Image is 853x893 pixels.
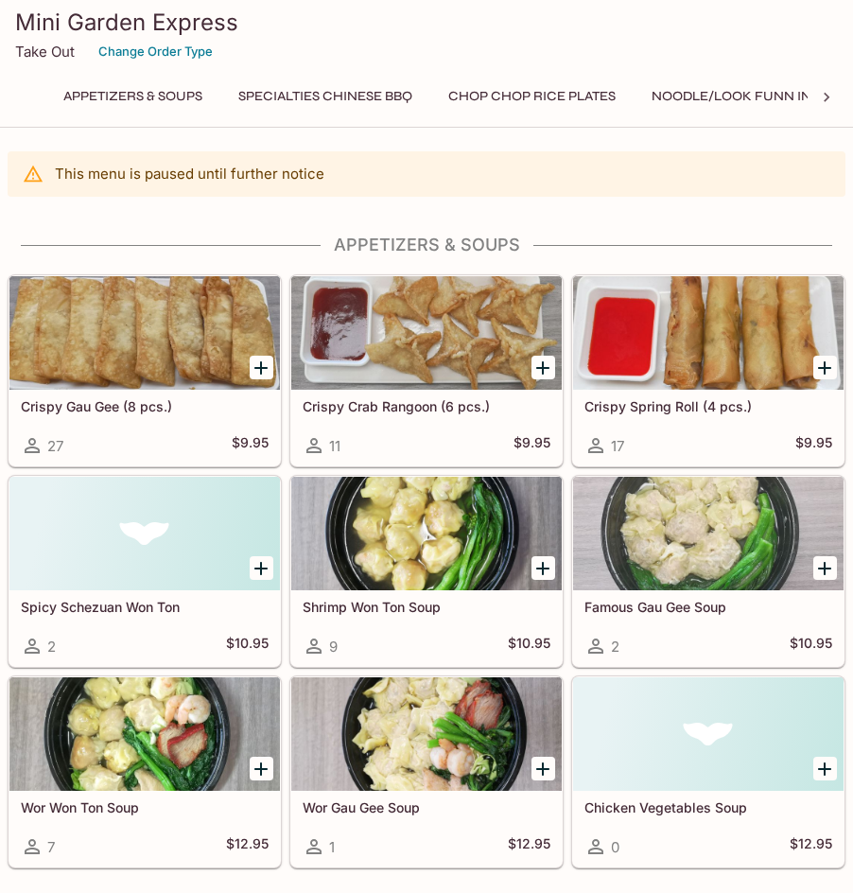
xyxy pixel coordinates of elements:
[226,635,269,657] h5: $10.95
[290,275,563,466] a: Crispy Crab Rangoon (6 pcs.)11$9.95
[21,599,269,615] h5: Spicy Schezuan Won Ton
[572,676,844,867] a: Chicken Vegetables Soup0$12.95
[611,838,619,856] span: 0
[329,437,340,455] span: 11
[508,635,550,657] h5: $10.95
[584,599,832,615] h5: Famous Gau Gee Soup
[790,835,832,858] h5: $12.95
[573,276,844,390] div: Crispy Spring Roll (4 pcs.)
[813,757,837,780] button: Add Chicken Vegetables Soup
[8,235,845,255] h4: Appetizers & Soups
[329,838,335,856] span: 1
[9,477,280,590] div: Spicy Schezuan Won Ton
[531,757,555,780] button: Add Wor Gau Gee Soup
[47,838,55,856] span: 7
[15,8,838,37] h3: Mini Garden Express
[55,165,324,183] p: This menu is paused until further notice
[9,276,280,390] div: Crispy Gau Gee (8 pcs.)
[250,356,273,379] button: Add Crispy Gau Gee (8 pcs.)
[21,398,269,414] h5: Crispy Gau Gee (8 pcs.)
[584,398,832,414] h5: Crispy Spring Roll (4 pcs.)
[47,638,56,656] span: 2
[514,434,550,457] h5: $9.95
[813,356,837,379] button: Add Crispy Spring Roll (4 pcs.)
[226,835,269,858] h5: $12.95
[531,556,555,580] button: Add Shrimp Won Ton Soup
[584,799,832,815] h5: Chicken Vegetables Soup
[9,476,281,667] a: Spicy Schezuan Won Ton2$10.95
[291,477,562,590] div: Shrimp Won Ton Soup
[250,757,273,780] button: Add Wor Won Ton Soup
[47,437,63,455] span: 27
[9,275,281,466] a: Crispy Gau Gee (8 pcs.)27$9.95
[303,398,550,414] h5: Crispy Crab Rangoon (6 pcs.)
[291,677,562,791] div: Wor Gau Gee Soup
[15,43,75,61] p: Take Out
[9,676,281,867] a: Wor Won Ton Soup7$12.95
[250,556,273,580] button: Add Spicy Schezuan Won Ton
[573,677,844,791] div: Chicken Vegetables Soup
[90,37,221,66] button: Change Order Type
[21,799,269,815] h5: Wor Won Ton Soup
[790,635,832,657] h5: $10.95
[611,437,624,455] span: 17
[228,83,423,110] button: Specialties Chinese BBQ
[303,799,550,815] h5: Wor Gau Gee Soup
[291,276,562,390] div: Crispy Crab Rangoon (6 pcs.)
[572,275,844,466] a: Crispy Spring Roll (4 pcs.)17$9.95
[508,835,550,858] h5: $12.95
[573,477,844,590] div: Famous Gau Gee Soup
[232,434,269,457] h5: $9.95
[9,677,280,791] div: Wor Won Ton Soup
[53,83,213,110] button: Appetizers & Soups
[303,599,550,615] h5: Shrimp Won Ton Soup
[531,356,555,379] button: Add Crispy Crab Rangoon (6 pcs.)
[438,83,626,110] button: Chop Chop Rice Plates
[290,476,563,667] a: Shrimp Won Ton Soup9$10.95
[611,638,619,656] span: 2
[795,434,832,457] h5: $9.95
[813,556,837,580] button: Add Famous Gau Gee Soup
[290,676,563,867] a: Wor Gau Gee Soup1$12.95
[329,638,338,656] span: 9
[572,476,844,667] a: Famous Gau Gee Soup2$10.95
